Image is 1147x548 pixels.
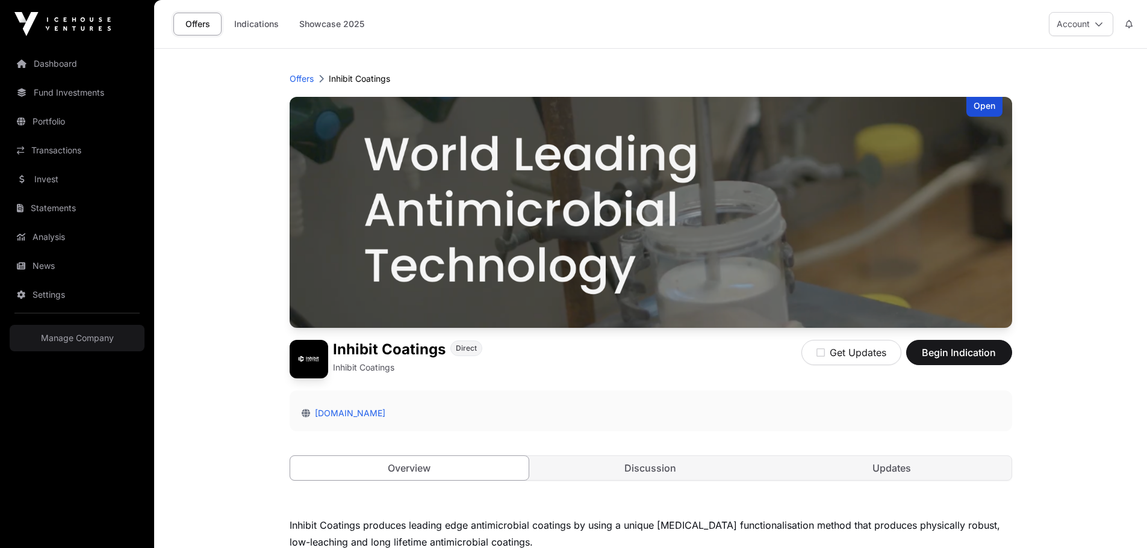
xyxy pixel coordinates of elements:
button: Get Updates [801,340,901,365]
span: Begin Indication [921,345,997,360]
a: Discussion [531,456,770,480]
nav: Tabs [290,456,1012,480]
a: Overview [290,455,530,481]
button: Begin Indication [906,340,1012,365]
img: Icehouse Ventures Logo [14,12,111,36]
a: Updates [772,456,1012,480]
a: Offers [290,73,314,85]
a: Settings [10,282,145,308]
a: Showcase 2025 [291,13,372,35]
h1: Inhibit Coatings [333,340,446,359]
a: Fund Investments [10,79,145,106]
a: Manage Company [10,325,145,351]
a: Invest [10,166,145,192]
a: Statements [10,195,145,221]
img: Inhibit Coatings [290,340,328,378]
p: Inhibit Coatings [333,362,394,374]
a: Begin Indication [906,352,1012,364]
span: Direct [456,343,477,353]
a: News [10,253,145,279]
div: Open [966,97,1002,117]
p: Inhibit Coatings [329,73,390,85]
a: Indications [226,13,287,35]
button: Account [1049,12,1113,36]
a: Dashboard [10,51,145,77]
a: Offers [173,13,222,35]
iframe: Chat Widget [1087,490,1147,548]
img: Inhibit Coatings [290,97,1012,328]
a: [DOMAIN_NAME] [310,408,385,418]
a: Portfolio [10,108,145,135]
a: Analysis [10,224,145,250]
a: Transactions [10,137,145,164]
